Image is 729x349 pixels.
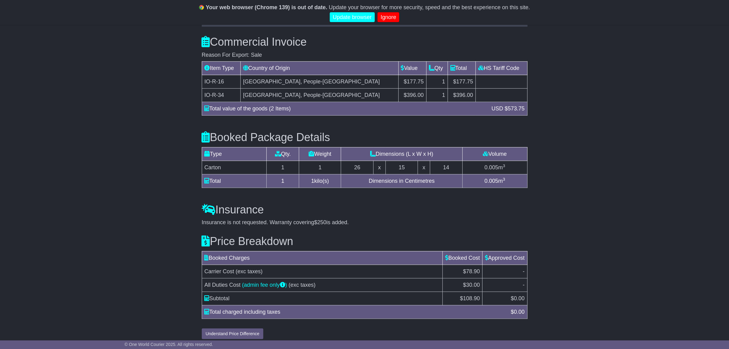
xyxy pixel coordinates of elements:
[523,268,525,274] span: -
[398,62,426,75] td: Value
[240,89,398,102] td: [GEOGRAPHIC_DATA], People-[GEOGRAPHIC_DATA]
[202,131,528,144] h3: Booked Package Details
[299,161,341,174] td: 1
[398,75,426,89] td: $177.75
[240,75,398,89] td: [GEOGRAPHIC_DATA], People-[GEOGRAPHIC_DATA]
[398,89,426,102] td: $396.00
[242,282,287,288] a: (admin fee only)
[463,268,480,274] span: $78.90
[267,161,299,174] td: 1
[240,62,398,75] td: Country of Origin
[484,178,498,184] span: 0.005
[483,251,527,265] td: Approved Cost
[202,89,240,102] td: IO-R-34
[385,161,418,174] td: 15
[341,147,462,161] td: Dimensions (L x W x H)
[330,12,375,22] a: Update browser
[236,268,263,274] span: (exc taxes)
[205,282,241,288] span: All Duties Cost
[448,62,475,75] td: Total
[202,328,264,339] button: Understand Price Difference
[462,161,527,174] td: m
[374,161,385,174] td: x
[426,62,448,75] td: Qty
[202,204,528,216] h3: Insurance
[314,219,326,225] span: $250
[462,147,527,161] td: Volume
[514,295,524,301] span: 0.00
[426,89,448,102] td: 1
[202,36,528,48] h3: Commercial Invoice
[329,4,530,10] span: Update your browser for more security, speed and the best experience on this site.
[267,147,299,161] td: Qty.
[463,282,480,288] span: $30.00
[418,161,430,174] td: x
[202,147,267,161] td: Type
[430,161,462,174] td: 14
[267,174,299,188] td: 1
[378,12,399,22] a: Ignore
[523,282,525,288] span: -
[202,251,443,265] td: Booked Charges
[476,62,527,75] td: HS Tariff Code
[205,268,234,274] span: Carrier Cost
[299,147,341,161] td: Weight
[443,251,483,265] td: Booked Cost
[463,295,480,301] span: 108.90
[483,292,527,305] td: $
[206,4,327,10] b: Your web browser (Chrome 139) is out of date.
[202,75,240,89] td: IO-R-16
[443,292,483,305] td: $
[202,174,267,188] td: Total
[202,62,240,75] td: Item Type
[202,161,267,174] td: Carton
[341,174,462,188] td: Dimensions in Centimetres
[488,105,528,113] div: USD $573.75
[201,308,508,316] div: Total charged including taxes
[341,161,374,174] td: 26
[202,219,528,226] div: Insurance is not requested. Warranty covering is added.
[201,105,489,113] div: Total value of the goods (2 Items)
[514,309,524,315] span: 0.00
[503,163,505,168] sup: 3
[125,342,213,347] span: © One World Courier 2025. All rights reserved.
[448,89,475,102] td: $396.00
[484,164,498,171] span: 0.005
[448,75,475,89] td: $177.75
[202,235,528,247] h3: Price Breakdown
[426,75,448,89] td: 1
[289,282,316,288] span: (exc taxes)
[508,308,528,316] div: $
[202,292,443,305] td: Subtotal
[202,52,528,59] div: Reason For Export: Sale
[311,178,314,184] span: 1
[503,177,505,182] sup: 3
[462,174,527,188] td: m
[299,174,341,188] td: kilo(s)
